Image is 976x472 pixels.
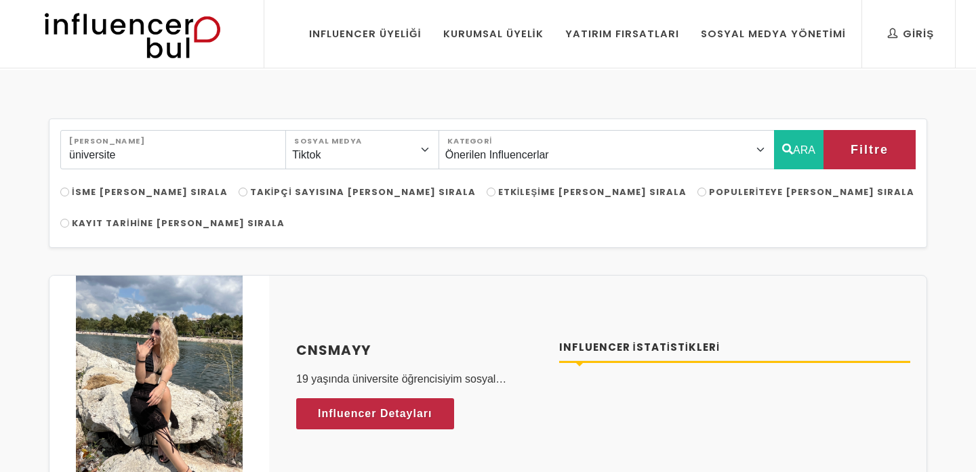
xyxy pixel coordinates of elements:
[309,26,422,41] div: Influencer Üyeliği
[296,371,543,387] p: 19 yaşında üniversite öğrencisiyim sosyal medyada hızlı büyüyebilirim
[60,219,69,228] input: Kayıt Tarihine [PERSON_NAME] Sırala
[60,188,69,196] input: İsme [PERSON_NAME] Sırala
[498,186,687,198] span: Etkileşime [PERSON_NAME] Sırala
[888,26,934,41] div: Giriş
[296,398,454,429] a: Influencer Detayları
[296,340,543,360] a: cnsmayy
[823,130,916,169] button: Filtre
[318,404,432,424] span: Influencer Detayları
[565,26,679,41] div: Yatırım Fırsatları
[774,130,823,169] button: ARA
[72,217,285,230] span: Kayıt Tarihine [PERSON_NAME] Sırala
[487,188,495,196] input: Etkileşime [PERSON_NAME] Sırala
[709,186,915,198] span: Populeriteye [PERSON_NAME] Sırala
[851,138,889,161] span: Filtre
[250,186,476,198] span: Takipçi Sayısına [PERSON_NAME] Sırala
[443,26,544,41] div: Kurumsal Üyelik
[239,188,247,196] input: Takipçi Sayısına [PERSON_NAME] Sırala
[559,340,911,356] h4: Influencer İstatistikleri
[701,26,846,41] div: Sosyal Medya Yönetimi
[60,130,286,169] input: Search..
[72,186,228,198] span: İsme [PERSON_NAME] Sırala
[697,188,706,196] input: Populeriteye [PERSON_NAME] Sırala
